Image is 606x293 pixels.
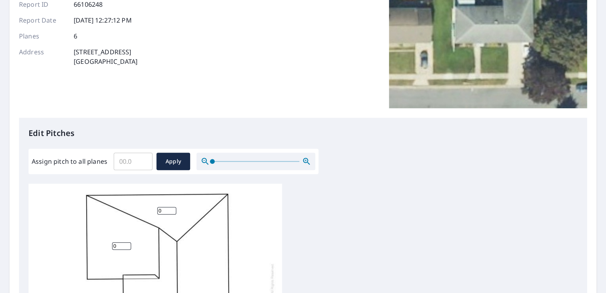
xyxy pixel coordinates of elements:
[19,15,67,25] p: Report Date
[29,127,577,139] p: Edit Pitches
[74,31,77,41] p: 6
[32,157,107,166] label: Assign pitch to all planes
[163,157,184,167] span: Apply
[19,31,67,41] p: Planes
[74,15,132,25] p: [DATE] 12:27:12 PM
[114,150,152,172] input: 00.0
[74,47,138,66] p: [STREET_ADDRESS] [GEOGRAPHIC_DATA]
[156,153,190,170] button: Apply
[19,47,67,66] p: Address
